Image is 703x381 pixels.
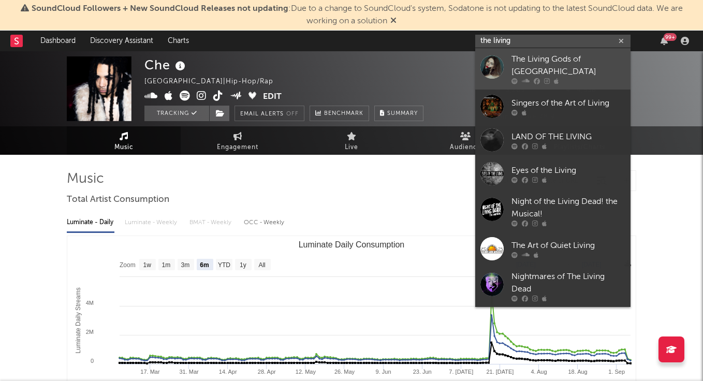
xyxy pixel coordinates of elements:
[511,164,625,177] div: Eyes of the Living
[390,17,397,25] span: Dismiss
[511,53,625,78] div: The Living Gods of [GEOGRAPHIC_DATA]
[219,369,237,375] text: 14. Apr
[162,261,171,269] text: 1m
[83,31,160,51] a: Discovery Assistant
[376,369,391,375] text: 9. Jun
[200,261,209,269] text: 6m
[334,369,355,375] text: 26. May
[408,126,522,155] a: Audience
[475,48,631,90] a: The Living Gods of [GEOGRAPHIC_DATA]
[310,106,369,121] a: Benchmark
[531,369,547,375] text: 4. Aug
[449,369,473,375] text: 7. [DATE]
[258,261,265,269] text: All
[475,123,631,157] a: LAND OF THE LIVING
[179,369,199,375] text: 31. Mar
[475,190,631,232] a: Night of the Living Dead! the Musical!
[235,106,304,121] button: Email AlertsOff
[75,287,82,353] text: Luminate Daily Streams
[387,111,418,116] span: Summary
[661,37,668,45] button: 99+
[511,271,625,296] div: Nightmares of The Living Dead
[413,369,432,375] text: 23. Jun
[217,141,258,154] span: Engagement
[608,369,625,375] text: 1. Sep
[67,214,114,231] div: Luminate - Daily
[144,76,285,88] div: [GEOGRAPHIC_DATA] | Hip-Hop/Rap
[511,97,625,109] div: Singers of the Art of Living
[218,261,230,269] text: YTD
[296,369,316,375] text: 12. May
[511,196,625,221] div: Night of the Living Dead! the Musical!
[475,157,631,190] a: Eyes of the Living
[511,130,625,143] div: LAND OF THE LIVING
[244,214,285,231] div: OCC - Weekly
[181,126,295,155] a: Engagement
[475,35,631,48] input: Search for artists
[67,126,181,155] a: Music
[181,261,190,269] text: 3m
[486,369,514,375] text: 21. [DATE]
[32,5,683,25] span: : Due to a change to SoundCloud's system, Sodatone is not updating to the latest SoundCloud data....
[120,261,136,269] text: Zoom
[450,141,481,154] span: Audience
[664,33,677,41] div: 99 +
[91,358,94,364] text: 0
[144,56,188,74] div: Che
[240,261,246,269] text: 1y
[263,91,282,104] button: Edit
[511,239,625,252] div: The Art of Quiet Living
[299,240,405,249] text: Luminate Daily Consumption
[86,300,94,306] text: 4M
[345,141,358,154] span: Live
[475,90,631,123] a: Singers of the Art of Living
[140,369,160,375] text: 17. Mar
[475,232,631,266] a: The Art of Quiet Living
[568,369,587,375] text: 18. Aug
[143,261,152,269] text: 1w
[475,266,631,307] a: Nightmares of The Living Dead
[32,5,288,13] span: SoundCloud Followers + New SoundCloud Releases not updating
[258,369,276,375] text: 28. Apr
[33,31,83,51] a: Dashboard
[67,194,169,206] span: Total Artist Consumption
[86,329,94,335] text: 2M
[114,141,134,154] span: Music
[144,106,209,121] button: Tracking
[160,31,196,51] a: Charts
[295,126,408,155] a: Live
[475,307,631,341] a: Assault On the Living
[324,108,363,120] span: Benchmark
[286,111,299,117] em: Off
[374,106,423,121] button: Summary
